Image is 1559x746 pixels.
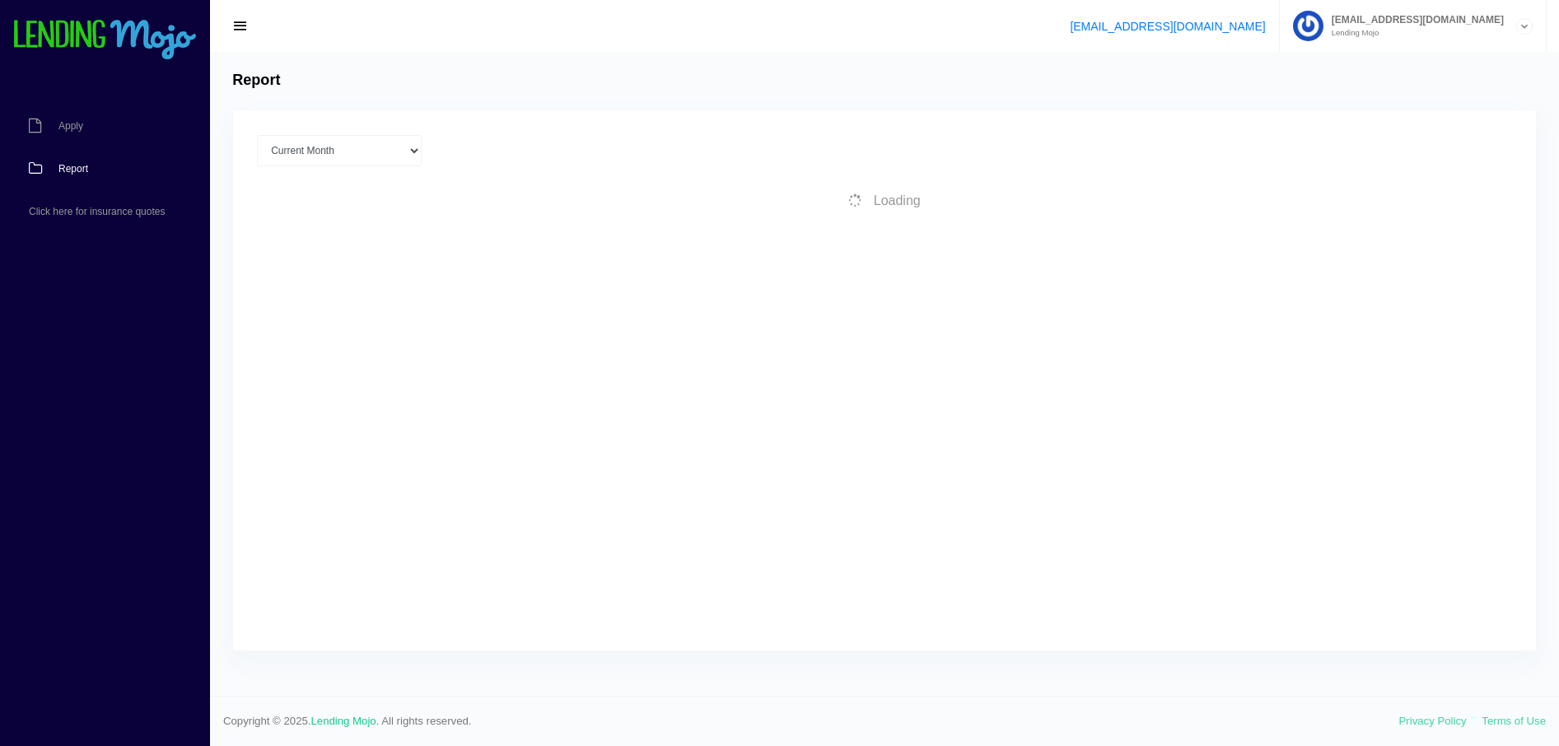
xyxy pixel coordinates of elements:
[232,72,280,90] h4: Report
[1323,15,1504,25] span: [EMAIL_ADDRESS][DOMAIN_NAME]
[58,164,88,174] span: Report
[223,713,1399,730] span: Copyright © 2025. . All rights reserved.
[1293,11,1323,41] img: Profile image
[1070,20,1265,33] a: [EMAIL_ADDRESS][DOMAIN_NAME]
[311,715,376,727] a: Lending Mojo
[58,121,83,131] span: Apply
[29,207,165,217] span: Click here for insurance quotes
[1482,715,1546,727] a: Terms of Use
[1399,715,1467,727] a: Privacy Policy
[12,20,198,61] img: logo-small.png
[1323,29,1504,37] small: Lending Mojo
[874,193,921,207] span: Loading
